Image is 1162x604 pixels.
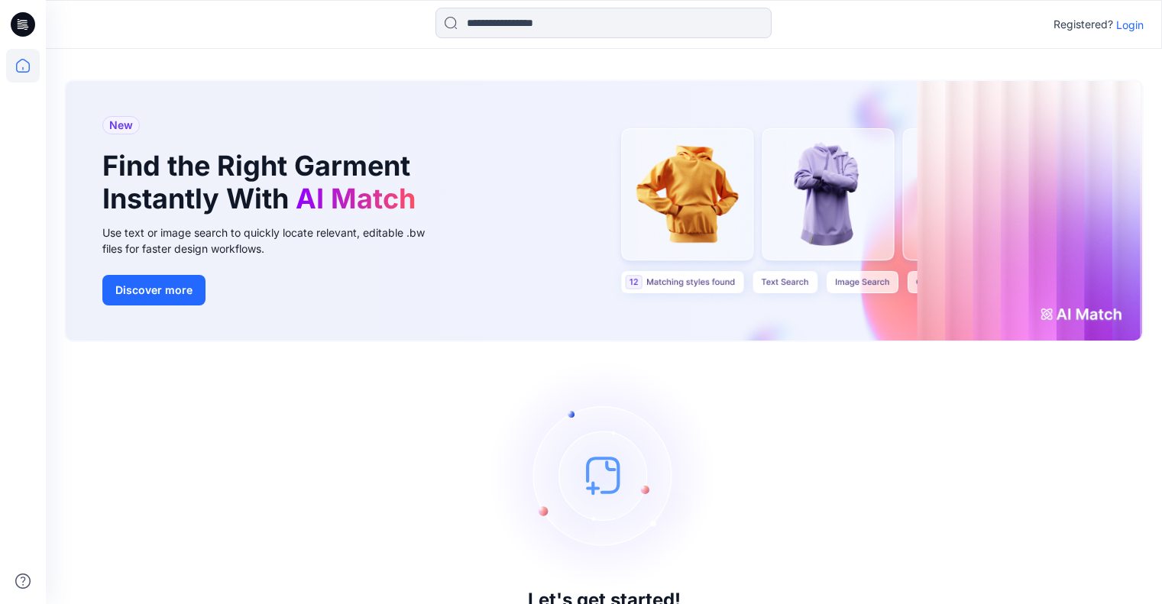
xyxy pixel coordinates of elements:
[102,224,446,257] div: Use text or image search to quickly locate relevant, editable .bw files for faster design workflows.
[102,150,423,215] h1: Find the Right Garment Instantly With
[490,360,719,589] img: empty-state-image.svg
[1116,17,1144,33] p: Login
[296,182,416,215] span: AI Match
[1054,15,1113,34] p: Registered?
[109,116,133,134] span: New
[102,275,206,305] button: Discover more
